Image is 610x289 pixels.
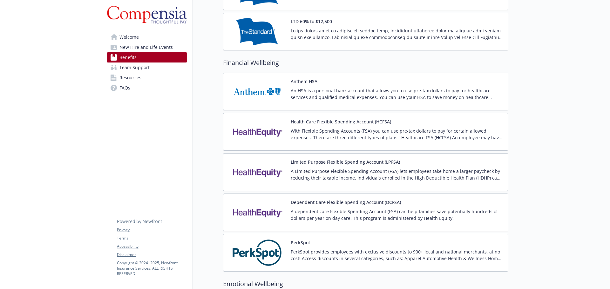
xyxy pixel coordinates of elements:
[107,52,187,62] a: Benefits
[223,279,508,289] h2: Emotional Wellbeing
[291,87,503,101] p: An HSA is a personal bank account that allows you to use pre-tax dollars to pay for healthcare se...
[291,168,503,181] p: A Limited Purpose Flexible Spending Account (FSA) lets employees take home a larger paycheck by r...
[291,18,332,25] button: LTD 60% to $12,500
[117,252,187,258] a: Disclaimer
[117,244,187,249] a: Accessibility
[107,83,187,93] a: FAQs
[119,73,141,83] span: Resources
[117,227,187,233] a: Privacy
[291,118,391,125] button: Health Care Flexible Spending Account (HCFSA)
[291,78,317,85] button: Anthem HSA
[119,62,150,73] span: Team Support
[291,248,503,262] p: PerkSpot provides employees with exclusive discounts to 900+ local and national merchants, at no ...
[228,118,286,145] img: Health Equity carrier logo
[107,32,187,42] a: Welcome
[291,239,310,246] button: PerkSpot
[117,260,187,276] p: Copyright © 2024 - 2025 , Newfront Insurance Services, ALL RIGHTS RESERVED
[119,83,130,93] span: FAQs
[291,128,503,141] p: With Flexible Spending Accounts (FSA) you can use pre-tax dollars to pay for certain allowed expe...
[107,42,187,52] a: New Hire and Life Events
[228,159,286,186] img: Health Equity carrier logo
[291,199,401,206] button: Dependent Care Flexible Spending Account (DCFSA)
[291,208,503,221] p: A dependent care Flexible Spending Account (FSA) can help families save potentially hundreds of d...
[107,73,187,83] a: Resources
[228,18,286,45] img: Standard Insurance Company carrier logo
[117,235,187,241] a: Terms
[291,159,400,165] button: Limited Purpose Flexible Spending Account (LPFSA)
[119,42,173,52] span: New Hire and Life Events
[223,58,508,68] h2: Financial Wellbeing
[228,199,286,226] img: Health Equity carrier logo
[228,78,286,105] img: Anthem Blue Cross carrier logo
[291,27,503,41] p: Lo ips dolors amet co adipisc eli seddoe temp, incididunt utlaboree dolor ma aliquae admi veniam ...
[228,239,286,266] img: PerkSpot carrier logo
[119,32,139,42] span: Welcome
[119,52,137,62] span: Benefits
[107,62,187,73] a: Team Support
